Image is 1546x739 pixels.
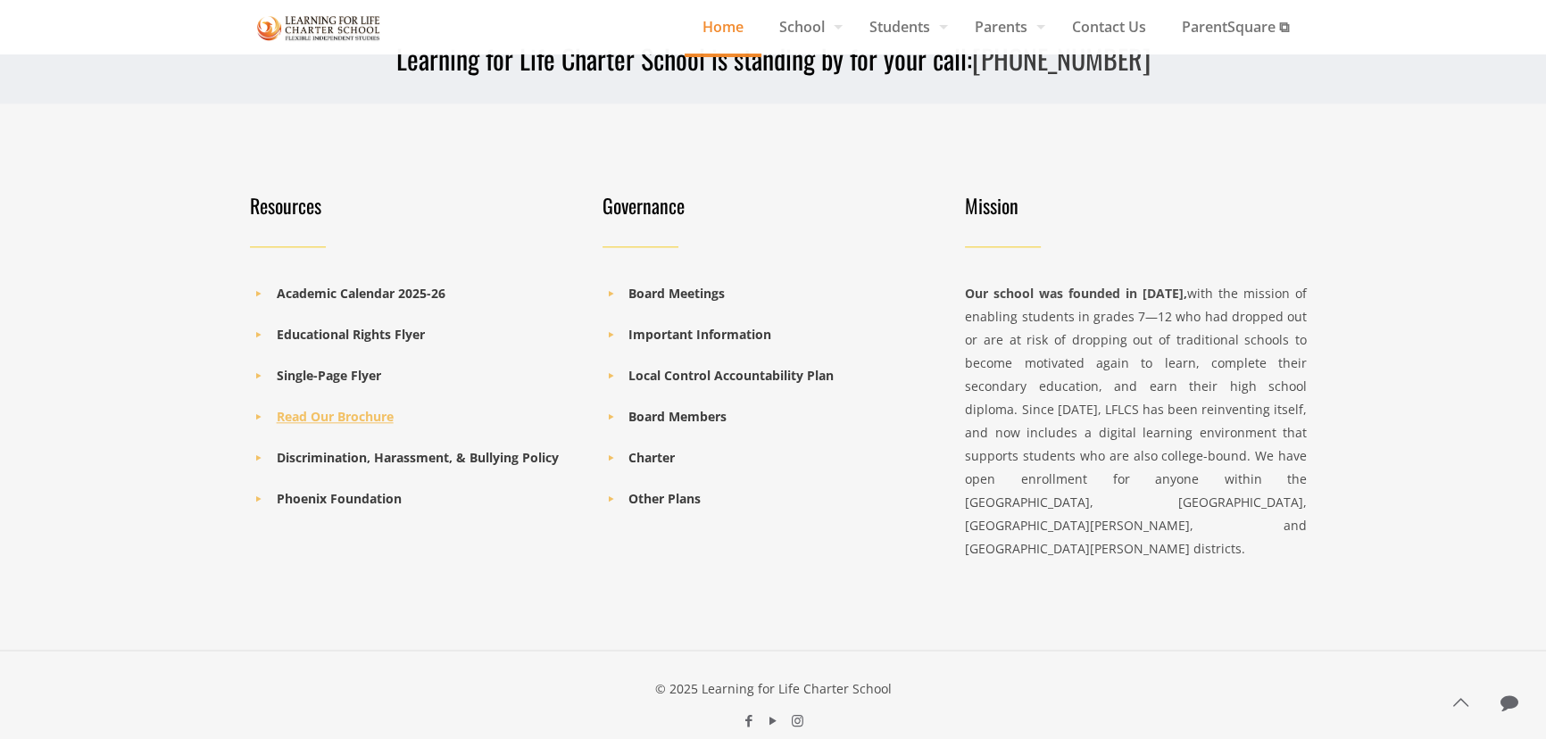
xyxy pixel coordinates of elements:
h3: Learning for Life Charter School is standing by for your call: [239,41,1307,77]
a: Charter [628,449,675,466]
a: Instagram icon [788,711,807,729]
a: Board Members [628,408,727,425]
h4: Mission [965,193,1307,218]
ul: social menu [239,710,1307,733]
strong: Our school was founded in [DATE], [965,285,1187,302]
a: Other Plans [628,490,701,507]
span: Parents [957,13,1054,40]
a: Board Meetings [628,285,725,302]
h4: Resources [250,193,581,218]
span: Contact Us [1054,13,1164,40]
div: © 2025 Learning for Life Charter School [239,677,1307,701]
a: Single-Page Flyer [277,367,381,384]
img: Home [257,12,380,44]
a: [PHONE_NUMBER] [972,38,1151,79]
h4: Governance [603,193,934,218]
a: Discrimination, Harassment, & Bullying Policy [277,449,559,466]
a: Academic Calendar 2025-26 [277,285,445,302]
a: Educational Rights Flyer [277,326,425,343]
span: ParentSquare ⧉ [1164,13,1307,40]
span: Home [685,13,761,40]
a: Read Our Brochure [277,408,394,425]
a: Important Information [628,326,771,343]
div: with the mission of enabling students in grades 7—12 who had dropped out or are at risk of droppi... [965,282,1307,560]
span: School [761,13,852,40]
a: Facebook icon [740,711,759,729]
span: Students [852,13,957,40]
a: Local Control Accountability Plan [628,367,834,384]
a: Phoenix Foundation [277,490,402,507]
a: YouTube icon [764,711,783,729]
a: Back to top icon [1442,684,1479,721]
